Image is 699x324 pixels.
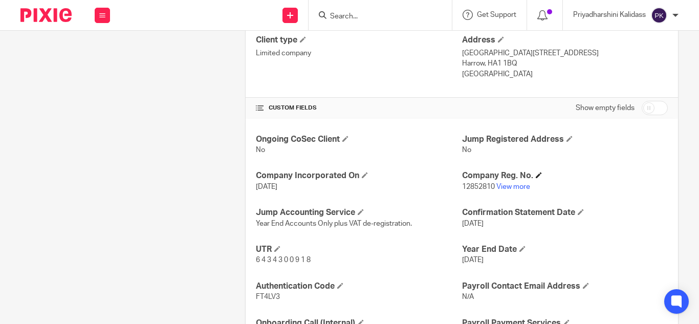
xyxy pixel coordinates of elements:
span: Get Support [477,11,516,18]
p: Harrow, HA1 1BQ [462,58,668,69]
h4: Year End Date [462,244,668,255]
span: [DATE] [256,183,277,190]
h4: UTR [256,244,462,255]
h4: Jump Registered Address [462,134,668,145]
input: Search [329,12,421,21]
span: [DATE] [462,256,484,264]
p: Priyadharshini Kalidass [573,10,646,20]
span: 12852810 [462,183,495,190]
p: Limited company [256,48,462,58]
p: [GEOGRAPHIC_DATA][STREET_ADDRESS] [462,48,668,58]
span: N/A [462,293,474,300]
h4: Jump Accounting Service [256,207,462,218]
h4: Payroll Contact Email Address [462,281,668,292]
span: No [256,146,265,154]
h4: Authentication Code [256,281,462,292]
h4: Ongoing CoSec Client [256,134,462,145]
span: 6 4 3 4 3 0 0 9 1 8 [256,256,311,264]
label: Show empty fields [576,103,635,113]
h4: Address [462,35,668,46]
span: Year End Accounts Only plus VAT de-registration. [256,220,412,227]
span: FT4LV3 [256,293,280,300]
h4: Company Incorporated On [256,170,462,181]
img: svg%3E [651,7,667,24]
span: No [462,146,471,154]
span: [DATE] [462,220,484,227]
h4: Confirmation Statement Date [462,207,668,218]
h4: CUSTOM FIELDS [256,104,462,112]
a: View more [496,183,530,190]
p: [GEOGRAPHIC_DATA] [462,69,668,79]
h4: Company Reg. No. [462,170,668,181]
h4: Client type [256,35,462,46]
img: Pixie [20,8,72,22]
